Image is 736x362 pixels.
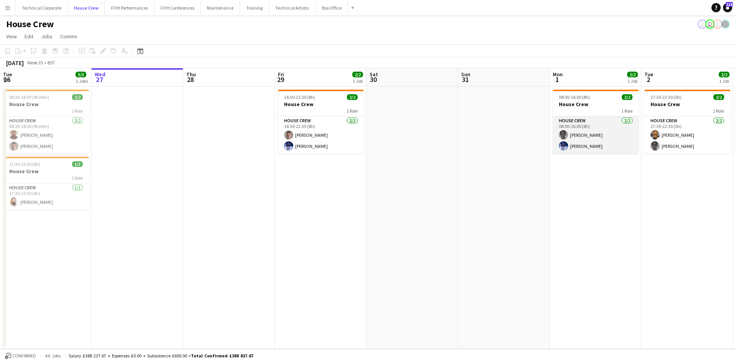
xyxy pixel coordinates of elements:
span: 2/2 [627,72,638,77]
app-card-role: House Crew2/208:30-18:00 (9h30m)[PERSON_NAME][PERSON_NAME] [3,116,89,154]
a: 114 [723,3,732,12]
app-user-avatar: Gabrielle Barr [721,20,730,29]
app-card-role: House Crew2/208:00-16:00 (8h)[PERSON_NAME][PERSON_NAME] [553,116,639,154]
app-job-card: 14:30-22:30 (8h)2/2House Crew1 RoleHouse Crew2/214:30-22:30 (8h)[PERSON_NAME][PERSON_NAME] [278,90,364,154]
h1: House Crew [6,18,54,30]
h3: House Crew [278,101,364,108]
app-user-avatar: Abby Hubbard [705,20,715,29]
span: Tue [3,71,12,78]
a: View [3,31,20,41]
app-card-role: House Crew2/214:30-22:30 (8h)[PERSON_NAME][PERSON_NAME] [278,116,364,154]
span: 08:30-18:00 (9h30m) [9,94,49,100]
span: Tue [644,71,653,78]
span: 3/3 [76,72,86,77]
span: 1 [552,75,563,84]
span: 114 [726,2,733,7]
span: 29 [277,75,284,84]
button: Training [240,0,269,15]
span: All jobs [44,353,62,359]
span: 2/2 [719,72,729,77]
button: FOH Conferences [154,0,201,15]
span: Wed [95,71,105,78]
span: 2/2 [713,94,724,100]
span: View [6,33,17,40]
span: Jobs [41,33,53,40]
div: BST [48,60,55,66]
div: 1 Job [719,78,729,84]
span: 17:30-23:30 (6h) [9,161,40,167]
span: 08:00-16:00 (8h) [559,94,590,100]
span: 26 [2,75,12,84]
span: 2/2 [347,94,358,100]
span: 1 Role [347,108,358,114]
span: Total Confirmed £388 837.67 [191,353,253,359]
button: Confirmed [4,352,37,360]
span: 31 [460,75,470,84]
a: Jobs [38,31,56,41]
h3: House Crew [553,101,639,108]
app-card-role: House Crew1/117:30-23:30 (6h)[PERSON_NAME] [3,183,89,210]
a: Edit [21,31,36,41]
span: 2/2 [622,94,632,100]
span: 1/1 [72,161,83,167]
button: Technical Artistic [269,0,316,15]
span: 1 Role [621,108,632,114]
button: Box Office [316,0,348,15]
span: 27 [94,75,105,84]
span: 1 Role [713,108,724,114]
h3: House Crew [3,168,89,175]
div: 2 Jobs [76,78,88,84]
span: Confirmed [12,353,36,359]
div: Salary £388 237.67 + Expenses £0.00 + Subsistence £600.00 = [69,353,253,359]
app-user-avatar: Nathan PERM Birdsall [713,20,722,29]
h3: House Crew [644,101,730,108]
div: 1 Job [628,78,637,84]
span: 28 [185,75,196,84]
span: 17:30-22:30 (5h) [651,94,682,100]
span: Edit [25,33,33,40]
span: 2/2 [72,94,83,100]
span: Fri [278,71,284,78]
button: Technical Corporate [16,0,68,15]
app-job-card: 08:00-16:00 (8h)2/2House Crew1 RoleHouse Crew2/208:00-16:00 (8h)[PERSON_NAME][PERSON_NAME] [553,90,639,154]
app-card-role: House Crew2/217:30-22:30 (5h)[PERSON_NAME][PERSON_NAME] [644,116,730,154]
a: Comms [57,31,80,41]
button: House Crew [68,0,105,15]
span: 1 Role [72,175,83,181]
app-user-avatar: Sally PERM Pochciol [698,20,707,29]
h3: House Crew [3,101,89,108]
div: 1 Job [353,78,363,84]
button: Maintenance [201,0,240,15]
span: 2/2 [352,72,363,77]
span: Week 35 [25,60,44,66]
span: 30 [368,75,378,84]
span: Thu [186,71,196,78]
span: Sun [461,71,470,78]
app-job-card: 17:30-22:30 (5h)2/2House Crew1 RoleHouse Crew2/217:30-22:30 (5h)[PERSON_NAME][PERSON_NAME] [644,90,730,154]
span: Mon [553,71,563,78]
button: FOH Performances [105,0,154,15]
span: Sat [370,71,378,78]
div: [DATE] [6,59,24,67]
span: Comms [60,33,77,40]
span: 2 [643,75,653,84]
app-job-card: 17:30-23:30 (6h)1/1House Crew1 RoleHouse Crew1/117:30-23:30 (6h)[PERSON_NAME] [3,157,89,210]
span: 1 Role [72,108,83,114]
span: 14:30-22:30 (8h) [284,94,315,100]
app-job-card: 08:30-18:00 (9h30m)2/2House Crew1 RoleHouse Crew2/208:30-18:00 (9h30m)[PERSON_NAME][PERSON_NAME] [3,90,89,154]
